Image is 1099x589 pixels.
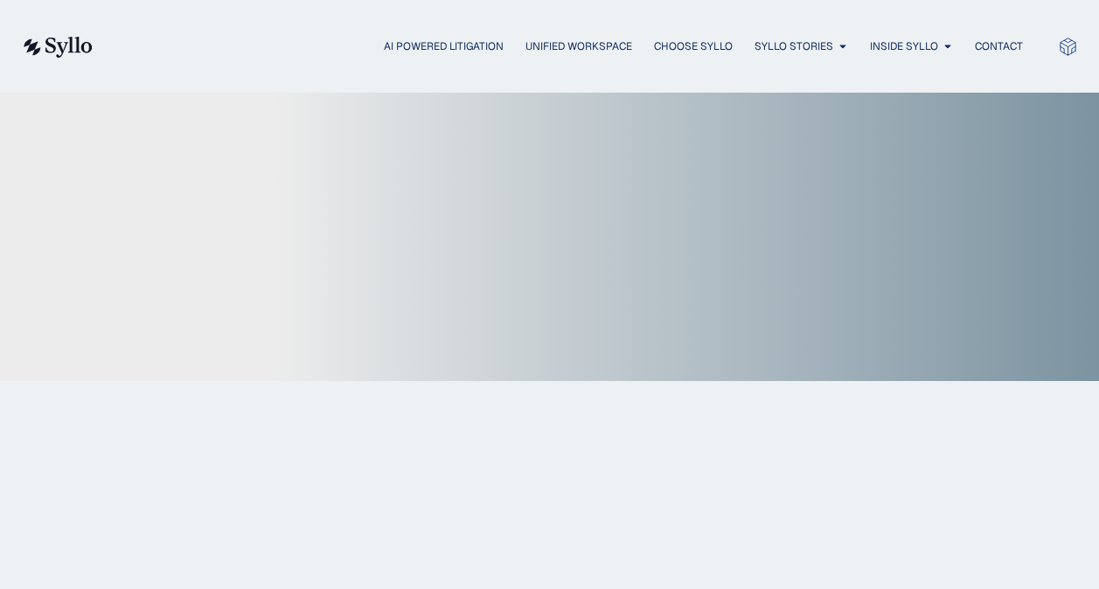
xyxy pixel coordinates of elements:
img: syllo [21,37,93,58]
a: Inside Syllo [870,38,938,54]
a: AI Powered Litigation [384,38,504,54]
a: Contact [975,38,1023,54]
div: Menu Toggle [128,38,1023,55]
a: Unified Workspace [525,38,632,54]
a: Syllo Stories [755,38,833,54]
a: Choose Syllo [654,38,733,54]
nav: Menu [128,38,1023,55]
